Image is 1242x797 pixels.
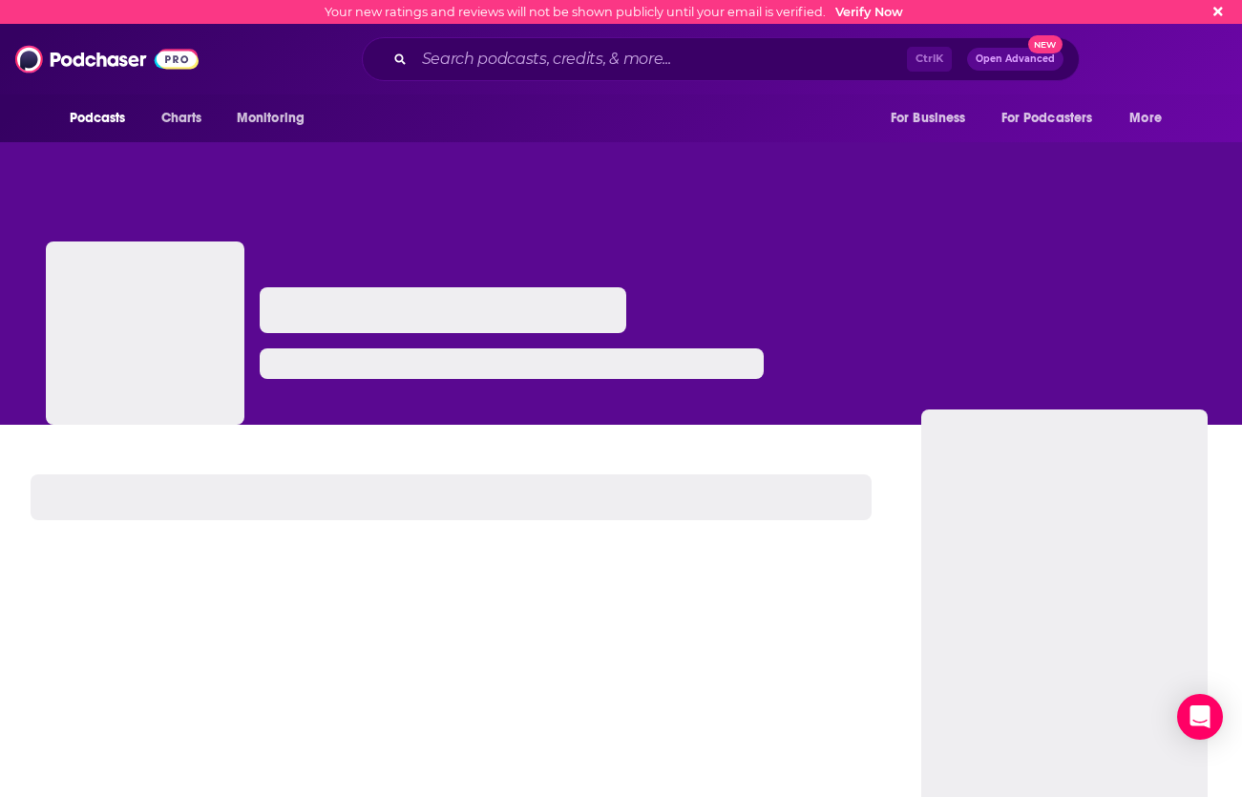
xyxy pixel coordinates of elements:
span: More [1129,105,1162,132]
button: open menu [223,100,329,136]
button: Open AdvancedNew [967,48,1063,71]
div: Your new ratings and reviews will not be shown publicly until your email is verified. [325,5,903,19]
span: Charts [161,105,202,132]
button: open menu [56,100,151,136]
img: Podchaser - Follow, Share and Rate Podcasts [15,41,199,77]
span: Podcasts [70,105,126,132]
a: Charts [149,100,214,136]
input: Search podcasts, credits, & more... [414,44,907,74]
span: For Business [891,105,966,132]
span: Ctrl K [907,47,952,72]
button: open menu [877,100,990,136]
button: open menu [989,100,1121,136]
div: Open Intercom Messenger [1177,694,1223,740]
div: Search podcasts, credits, & more... [362,37,1080,81]
button: open menu [1116,100,1186,136]
span: Open Advanced [976,54,1055,64]
a: Verify Now [835,5,903,19]
span: New [1028,35,1063,53]
span: For Podcasters [1001,105,1093,132]
span: Monitoring [237,105,305,132]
